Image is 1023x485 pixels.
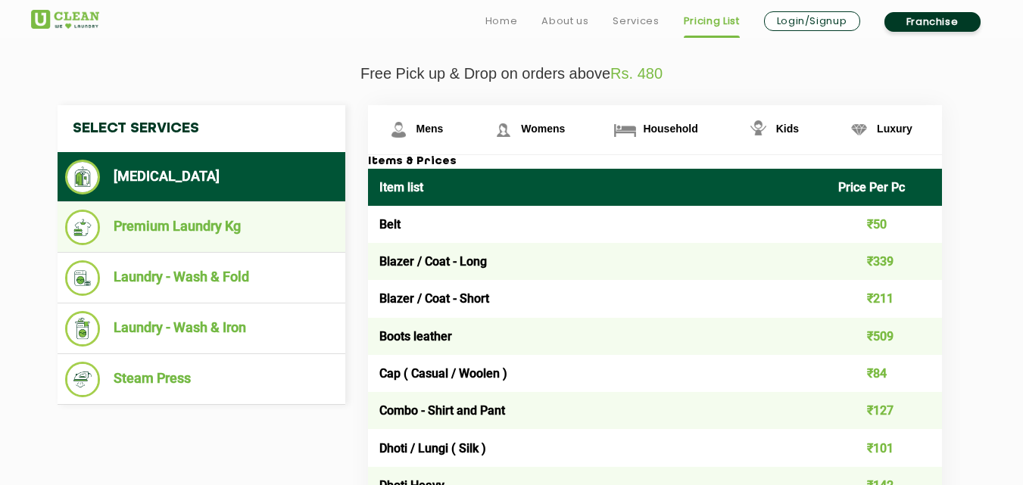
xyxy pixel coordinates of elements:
th: Price Per Pc [827,169,942,206]
td: Combo - Shirt and Pant [368,392,828,429]
h4: Select Services [58,105,345,152]
td: ₹127 [827,392,942,429]
img: Dry Cleaning [65,160,101,194]
h3: Items & Prices [368,155,942,169]
li: Laundry - Wash & Iron [65,311,338,347]
td: ₹211 [827,280,942,317]
img: Kids [745,117,772,143]
td: Blazer / Coat - Long [368,243,828,280]
a: Home [485,12,518,30]
a: About us [541,12,588,30]
td: ₹339 [827,243,942,280]
li: Laundry - Wash & Fold [65,260,338,296]
li: Premium Laundry Kg [65,210,338,245]
td: Blazer / Coat - Short [368,280,828,317]
img: Premium Laundry Kg [65,210,101,245]
th: Item list [368,169,828,206]
td: Cap ( Casual / Woolen ) [368,355,828,392]
li: Steam Press [65,362,338,397]
td: ₹509 [827,318,942,355]
img: Household [612,117,638,143]
li: [MEDICAL_DATA] [65,160,338,194]
td: Boots leather [368,318,828,355]
a: Franchise [884,12,981,32]
p: Free Pick up & Drop on orders above [31,65,993,82]
td: ₹101 [827,429,942,466]
span: Kids [776,123,799,135]
img: Steam Press [65,362,101,397]
span: Mens [416,123,444,135]
a: Login/Signup [764,11,860,31]
span: Womens [521,123,565,135]
span: Rs. 480 [610,65,663,82]
a: Services [613,12,659,30]
td: Belt [368,206,828,243]
td: Dhoti / Lungi ( Silk ) [368,429,828,466]
img: Laundry - Wash & Iron [65,311,101,347]
img: Luxury [846,117,872,143]
img: Mens [385,117,412,143]
span: Household [643,123,697,135]
img: UClean Laundry and Dry Cleaning [31,10,99,29]
img: Laundry - Wash & Fold [65,260,101,296]
span: Luxury [877,123,912,135]
td: ₹84 [827,355,942,392]
a: Pricing List [684,12,740,30]
td: ₹50 [827,206,942,243]
img: Womens [490,117,516,143]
